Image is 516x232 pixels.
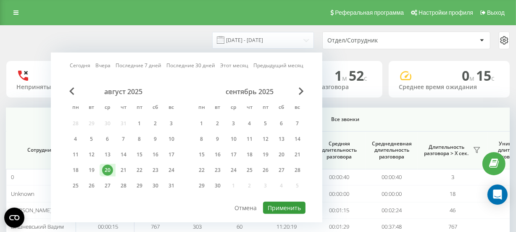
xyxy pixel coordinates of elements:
[212,165,223,176] div: 23
[69,102,82,114] abbr: понедельник
[134,149,145,160] div: 15
[230,202,262,214] button: Отмена
[151,223,160,230] span: 767
[210,133,226,145] div: вт 9 сент. 2025 г.
[116,179,132,192] div: чт 28 авг. 2025 г.
[276,134,287,145] div: 13
[194,148,210,161] div: пн 15 сент. 2025 г.
[196,165,207,176] div: 22
[242,133,258,145] div: чт 11 сент. 2025 г.
[242,148,258,161] div: чт 18 сент. 2025 г.
[212,180,223,191] div: 30
[85,102,98,114] abbr: вторник
[84,164,100,177] div: вт 19 авг. 2025 г.
[275,102,288,114] abbr: суббота
[70,165,81,176] div: 18
[163,179,179,192] div: вс 31 авг. 2025 г.
[101,102,114,114] abbr: среда
[100,133,116,145] div: ср 6 авг. 2025 г.
[84,179,100,192] div: вт 26 авг. 2025 г.
[290,133,305,145] div: вс 14 сент. 2025 г.
[196,118,207,129] div: 1
[134,180,145,191] div: 29
[165,102,178,114] abbr: воскресенье
[260,118,271,129] div: 5
[70,180,81,191] div: 25
[84,148,100,161] div: вт 12 авг. 2025 г.
[212,134,223,145] div: 9
[100,179,116,192] div: ср 27 авг. 2025 г.
[366,169,418,185] td: 00:00:40
[4,208,24,228] button: Open CMP widget
[100,148,116,161] div: ср 13 авг. 2025 г.
[259,102,272,114] abbr: пятница
[313,202,366,219] td: 00:01:15
[211,102,224,114] abbr: вторник
[212,149,223,160] div: 16
[194,133,210,145] div: пн 8 сент. 2025 г.
[274,148,290,161] div: сб 20 сент. 2025 г.
[116,164,132,177] div: чт 21 авг. 2025 г.
[100,164,116,177] div: ср 20 авг. 2025 г.
[70,61,90,69] a: Сегодня
[276,165,287,176] div: 27
[450,190,456,198] span: 18
[86,180,97,191] div: 26
[263,202,305,214] button: Применить
[16,84,117,91] div: Непринятые входящие звонки
[84,133,100,145] div: вт 5 авг. 2025 г.
[291,102,304,114] abbr: воскресенье
[290,164,305,177] div: вс 28 сент. 2025 г.
[196,180,207,191] div: 29
[149,102,162,114] abbr: суббота
[335,9,404,16] span: Реферальная программа
[11,223,64,230] span: Вишневський Вадим
[13,147,68,153] span: Сотрудник
[95,61,111,69] a: Вчера
[210,148,226,161] div: вт 16 сент. 2025 г.
[11,173,14,181] span: 0
[195,102,208,114] abbr: понедельник
[163,133,179,145] div: вс 10 авг. 2025 г.
[132,148,147,161] div: пт 15 авг. 2025 г.
[422,144,471,157] span: Длительность разговора > Х сек.
[274,117,290,130] div: сб 6 сент. 2025 г.
[86,149,97,160] div: 12
[237,223,242,230] span: 60
[364,74,367,83] span: c
[276,118,287,129] div: 6
[117,102,130,114] abbr: четверг
[163,164,179,177] div: вс 24 авг. 2025 г.
[220,61,248,69] a: Этот месяц
[210,164,226,177] div: вт 23 сент. 2025 г.
[102,149,113,160] div: 13
[227,102,240,114] abbr: среда
[243,102,256,114] abbr: четверг
[399,84,500,91] div: Среднее время ожидания
[163,117,179,130] div: вс 3 авг. 2025 г.
[68,133,84,145] div: пн 4 авг. 2025 г.
[491,74,495,83] span: c
[118,134,129,145] div: 7
[196,149,207,160] div: 15
[150,134,161,145] div: 9
[86,134,97,145] div: 5
[147,133,163,145] div: сб 9 авг. 2025 г.
[193,223,202,230] span: 303
[244,149,255,160] div: 18
[299,87,304,95] span: Next Month
[150,180,161,191] div: 30
[448,223,457,230] span: 767
[132,133,147,145] div: пт 8 авг. 2025 г.
[11,190,34,198] span: Unknown
[133,102,146,114] abbr: пятница
[69,87,74,95] span: Previous Month
[134,118,145,129] div: 1
[260,149,271,160] div: 19
[366,202,418,219] td: 00:02:24
[462,66,476,84] span: 0
[68,179,84,192] div: пн 25 авг. 2025 г.
[194,87,305,96] div: сентябрь 2025
[147,179,163,192] div: сб 30 авг. 2025 г.
[132,117,147,130] div: пт 1 авг. 2025 г.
